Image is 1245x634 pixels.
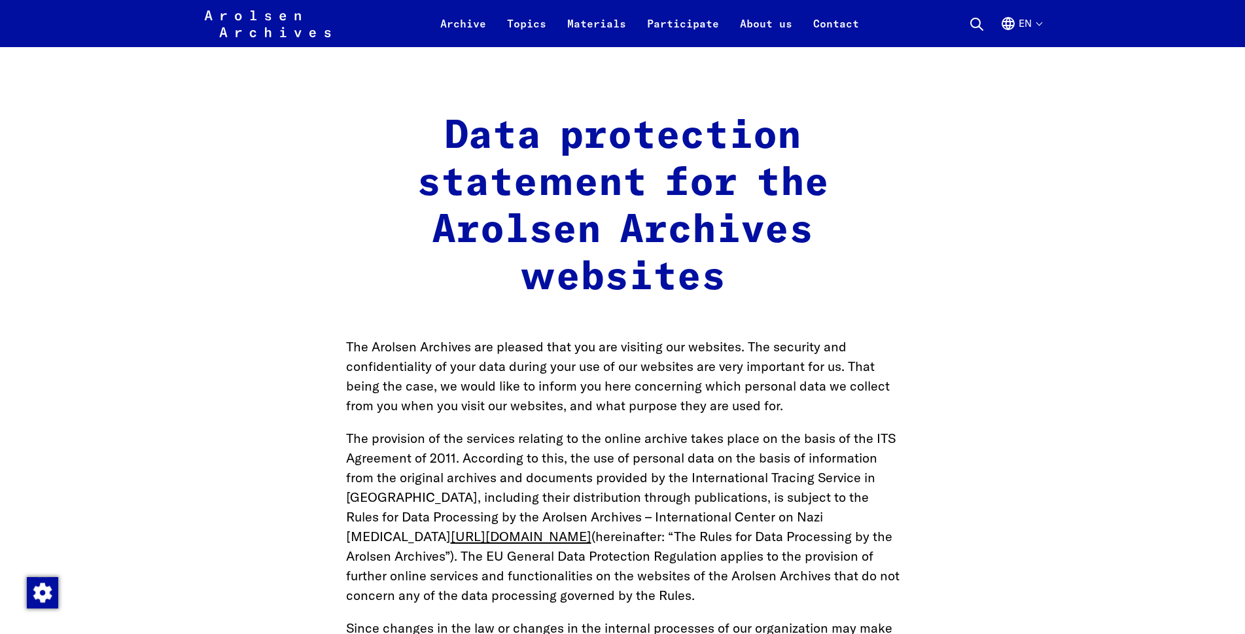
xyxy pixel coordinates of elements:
[27,577,58,608] img: Change consent
[497,16,557,47] a: Topics
[346,337,900,415] p: The Arolsen Archives are pleased that you are visiting our websites. The security and confidentia...
[803,16,869,47] a: Contact
[430,16,497,47] a: Archive
[729,16,803,47] a: About us
[430,8,869,39] nav: Primary
[451,528,591,544] a: [URL][DOMAIN_NAME]
[637,16,729,47] a: Participate
[346,429,900,605] p: The provision of the services relating to the online archive takes place on the basis of the ITS ...
[26,576,58,608] div: Change consent
[557,16,637,47] a: Materials
[1000,16,1042,47] button: English, language selection
[417,117,829,298] strong: Data protection statement for the Arolsen Archives websites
